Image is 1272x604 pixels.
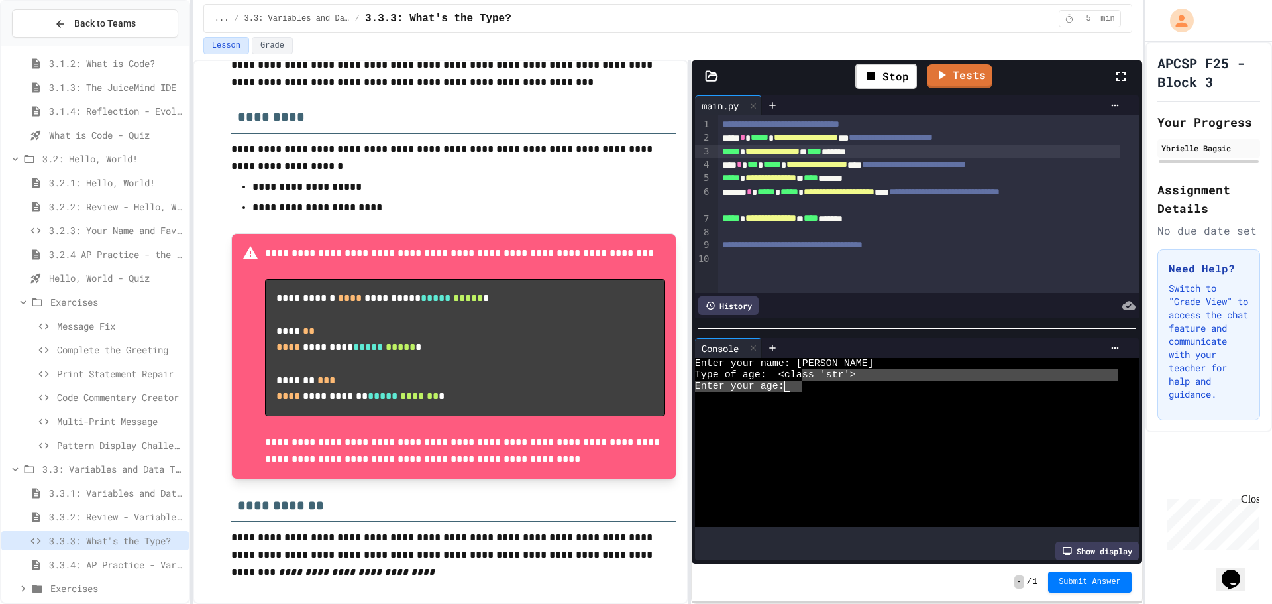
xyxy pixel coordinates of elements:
div: 3 [695,145,712,158]
div: main.py [695,99,745,113]
span: 3.2.4 AP Practice - the DISPLAY Procedure [49,247,184,261]
span: ... [215,13,229,24]
div: 8 [695,226,712,239]
span: - [1014,575,1024,589]
span: What is Code - Quiz [49,128,184,142]
span: 3.3.3: What's the Type? [365,11,511,27]
span: 3.3.1: Variables and Data Types [49,486,184,500]
div: 4 [695,158,712,172]
span: ss 'str'> [802,369,856,381]
button: Back to Teams [12,9,178,38]
div: 2 [695,131,712,145]
div: 6 [695,186,712,213]
h1: APCSP F25 - Block 3 [1157,54,1260,91]
h2: Assignment Details [1157,180,1260,217]
div: 10 [695,253,712,266]
h3: Need Help? [1169,261,1249,276]
span: Enter your age: [695,381,784,392]
span: Enter your name: [PERSON_NAME] [695,358,874,369]
div: 1 [695,118,712,131]
span: 3.2.3: Your Name and Favorite Movie [49,223,184,237]
span: 3.1.3: The JuiceMind IDE [49,80,184,94]
div: main.py [695,95,762,115]
span: Exercises [50,581,184,595]
iframe: chat widget [1162,493,1259,550]
div: No due date set [1157,223,1260,239]
div: Chat with us now!Close [5,5,91,84]
span: 3.3: Variables and Data Types [42,462,184,476]
span: Complete the Greeting [57,343,184,357]
span: 3.1.4: Reflection - Evolving Technology [49,104,184,118]
a: Tests [927,64,992,88]
span: min [1100,13,1115,24]
div: Console [695,338,762,358]
div: Ybrielle Bagsic [1161,142,1256,154]
span: 3.3.4: AP Practice - Variables [49,558,184,572]
span: 3.1.2: What is Code? [49,56,184,70]
button: Lesson [203,37,249,54]
div: 7 [695,213,712,226]
span: Back to Teams [74,17,136,30]
iframe: chat widget [1216,551,1259,591]
span: 3.2.1: Hello, World! [49,176,184,190]
h2: Your Progress [1157,113,1260,131]
div: 5 [695,172,712,185]
span: 3.2: Hello, World! [42,152,184,166]
span: / [355,13,360,24]
span: 3.3.2: Review - Variables and Data Types [49,510,184,524]
div: 9 [695,239,712,252]
span: Multi-Print Message [57,414,184,428]
div: My Account [1156,5,1197,36]
span: 3.3: Variables and Data Types [244,13,350,24]
button: Grade [252,37,293,54]
button: Submit Answer [1048,572,1132,593]
span: Code Commentary Creator [57,391,184,404]
div: Console [695,341,745,355]
div: Show display [1055,542,1139,560]
span: Type of age: <cla [695,369,802,381]
span: 3.3.3: What's the Type? [49,534,184,548]
span: / [1027,577,1032,587]
span: Exercises [50,295,184,309]
span: 1 [1033,577,1037,587]
span: / [234,13,238,24]
div: Stop [855,64,917,89]
span: 5 [1078,13,1099,24]
span: Submit Answer [1059,577,1121,587]
div: History [698,296,759,315]
span: Hello, World - Quiz [49,271,184,285]
span: 3.2.2: Review - Hello, World! [49,200,184,213]
span: Pattern Display Challenge [57,438,184,452]
span: Message Fix [57,319,184,333]
span: Print Statement Repair [57,367,184,381]
p: Switch to "Grade View" to access the chat feature and communicate with your teacher for help and ... [1169,282,1249,401]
